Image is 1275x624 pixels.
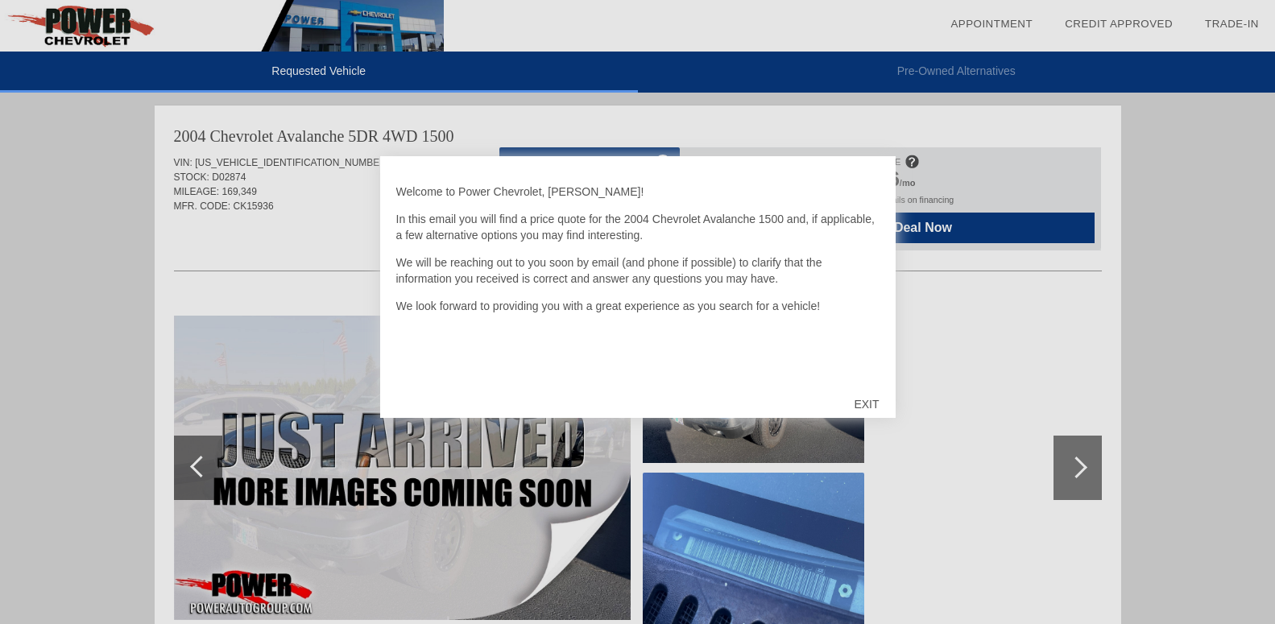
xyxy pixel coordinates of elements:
[950,18,1033,30] a: Appointment
[838,380,895,428] div: EXIT
[1065,18,1173,30] a: Credit Approved
[396,254,880,287] p: We will be reaching out to you soon by email (and phone if possible) to clarify that the informat...
[396,298,880,314] p: We look forward to providing you with a great experience as you search for a vehicle!
[396,184,880,200] p: Welcome to Power Chevrolet, [PERSON_NAME]!
[396,211,880,243] p: In this email you will find a price quote for the 2004 Chevrolet Avalanche 1500 and, if applicabl...
[1205,18,1259,30] a: Trade-In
